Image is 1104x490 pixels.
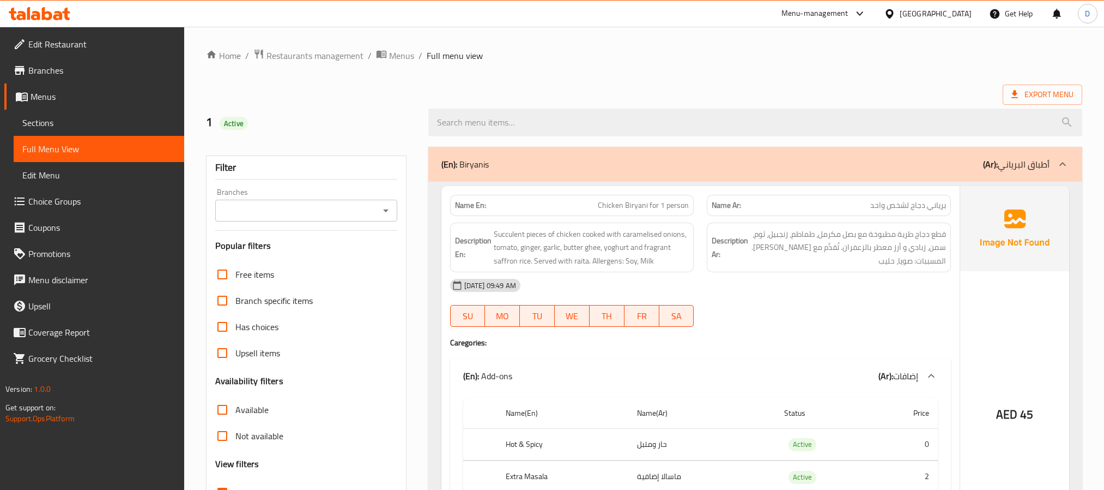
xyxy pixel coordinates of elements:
[253,49,363,63] a: Restaurants management
[28,195,175,208] span: Choice Groups
[629,308,655,324] span: FR
[368,49,372,62] li: /
[235,268,274,281] span: Free items
[441,158,489,171] p: Biryanis
[1020,404,1033,425] span: 45
[28,273,175,286] span: Menu disclaimer
[28,38,175,51] span: Edit Restaurant
[996,404,1017,425] span: AED
[22,142,175,156] span: Full Menu View
[14,136,184,162] a: Full Menu View
[555,305,590,327] button: WE
[28,300,175,313] span: Upsell
[497,398,628,429] th: Name(En)
[712,200,741,211] strong: Name Ar:
[873,428,938,461] td: 0
[873,398,938,429] th: Price
[428,109,1082,136] input: search
[4,267,184,293] a: Menu disclaimer
[14,162,184,188] a: Edit Menu
[4,57,184,83] a: Branches
[598,200,689,211] span: Chicken Biryani for 1 person
[590,305,624,327] button: TH
[4,188,184,214] a: Choice Groups
[893,368,918,384] span: إضافات
[441,156,457,172] b: (En):
[245,49,249,62] li: /
[215,156,397,180] div: Filter
[659,305,694,327] button: SA
[235,294,313,307] span: Branch specific items
[878,368,893,384] b: (Ar):
[427,49,483,62] span: Full menu view
[28,64,175,77] span: Branches
[494,228,689,268] span: Succulent pieces of chicken cooked with caramelised onions, tomato, ginger, garlic, butter ghee, ...
[775,398,872,429] th: Status
[628,428,775,461] td: حار ومتبل
[34,382,51,396] span: 1.0.0
[450,305,486,327] button: SU
[788,438,816,451] div: Active
[206,49,1082,63] nav: breadcrumb
[4,293,184,319] a: Upsell
[215,240,397,252] h3: Popular filters
[960,186,1069,271] img: Ae5nvW7+0k+MAAAAAElFTkSuQmCC
[5,411,75,426] a: Support.OpsPlatform
[524,308,550,324] span: TU
[22,169,175,182] span: Edit Menu
[235,346,280,360] span: Upsell items
[750,228,946,268] span: قطع دجاج طرية مطبوخة مع بصل مكرمل، طماطم، زنجبيل، ثوم، سمن، زبادي و أرز معطر بالزعفران. تُقدَّم م...
[28,247,175,260] span: Promotions
[22,116,175,129] span: Sections
[428,147,1082,182] div: (En): Biryanis(Ar):أطباق البرياني
[266,49,363,62] span: Restaurants management
[4,83,184,110] a: Menus
[220,117,248,130] div: Active
[788,438,816,451] span: Active
[1085,8,1090,20] span: D
[235,320,278,333] span: Has choices
[520,305,555,327] button: TU
[463,369,512,383] p: Add-ons
[418,49,422,62] li: /
[455,234,492,261] strong: Description En:
[4,241,184,267] a: Promotions
[378,203,393,218] button: Open
[450,337,951,348] h4: Caregories:
[215,458,259,470] h3: View filters
[455,308,481,324] span: SU
[31,90,175,103] span: Menus
[788,471,816,483] span: Active
[594,308,620,324] span: TH
[870,200,946,211] span: برياني دجاج لشخص واحد
[624,305,659,327] button: FR
[455,200,486,211] strong: Name En:
[389,49,414,62] span: Menus
[5,401,56,415] span: Get support on:
[485,305,520,327] button: MO
[5,382,32,396] span: Version:
[220,118,248,129] span: Active
[376,49,414,63] a: Menus
[235,429,283,443] span: Not available
[28,326,175,339] span: Coverage Report
[206,114,415,130] h2: 1
[14,110,184,136] a: Sections
[559,308,585,324] span: WE
[664,308,690,324] span: SA
[900,8,972,20] div: [GEOGRAPHIC_DATA]
[1003,85,1082,105] span: Export Menu
[983,158,1050,171] p: أطباق البرياني
[497,428,628,461] th: Hot & Spicy
[215,375,283,387] h3: Availability filters
[983,156,998,172] b: (Ar):
[28,221,175,234] span: Coupons
[28,352,175,365] span: Grocery Checklist
[4,319,184,345] a: Coverage Report
[450,358,951,393] div: (En): Add-ons(Ar):إضافات
[1011,88,1073,101] span: Export Menu
[4,31,184,57] a: Edit Restaurant
[781,7,848,20] div: Menu-management
[712,234,748,261] strong: Description Ar:
[489,308,515,324] span: MO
